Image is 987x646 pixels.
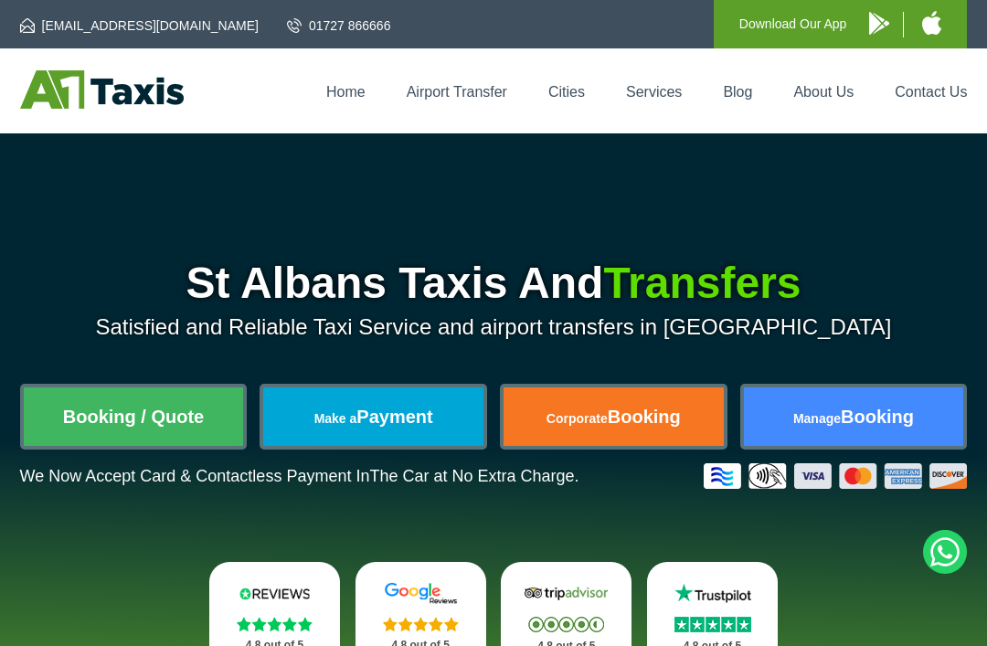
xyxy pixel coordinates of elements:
[376,582,466,605] img: Google
[739,13,847,36] p: Download Our App
[237,617,313,631] img: Stars
[667,582,758,605] img: Trustpilot
[24,387,244,446] a: Booking / Quote
[793,84,854,100] a: About Us
[229,582,320,605] img: Reviews.io
[504,387,724,446] a: CorporateBooking
[723,84,752,100] a: Blog
[626,84,682,100] a: Services
[895,84,967,100] a: Contact Us
[922,11,941,35] img: A1 Taxis iPhone App
[548,84,585,100] a: Cities
[793,411,841,426] span: Manage
[603,259,801,307] span: Transfers
[326,84,366,100] a: Home
[528,617,604,632] img: Stars
[369,467,578,485] span: The Car at No Extra Charge.
[407,84,507,100] a: Airport Transfer
[869,12,889,35] img: A1 Taxis Android App
[547,411,608,426] span: Corporate
[383,617,459,631] img: Stars
[20,16,259,35] a: [EMAIL_ADDRESS][DOMAIN_NAME]
[20,467,579,486] p: We Now Accept Card & Contactless Payment In
[287,16,391,35] a: 01727 866666
[314,411,357,426] span: Make a
[704,463,967,489] img: Credit And Debit Cards
[20,261,968,305] h1: St Albans Taxis And
[674,617,751,632] img: Stars
[20,70,184,109] img: A1 Taxis St Albans LTD
[20,314,968,340] p: Satisfied and Reliable Taxi Service and airport transfers in [GEOGRAPHIC_DATA]
[263,387,483,446] a: Make aPayment
[744,387,964,446] a: ManageBooking
[521,582,611,605] img: Tripadvisor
